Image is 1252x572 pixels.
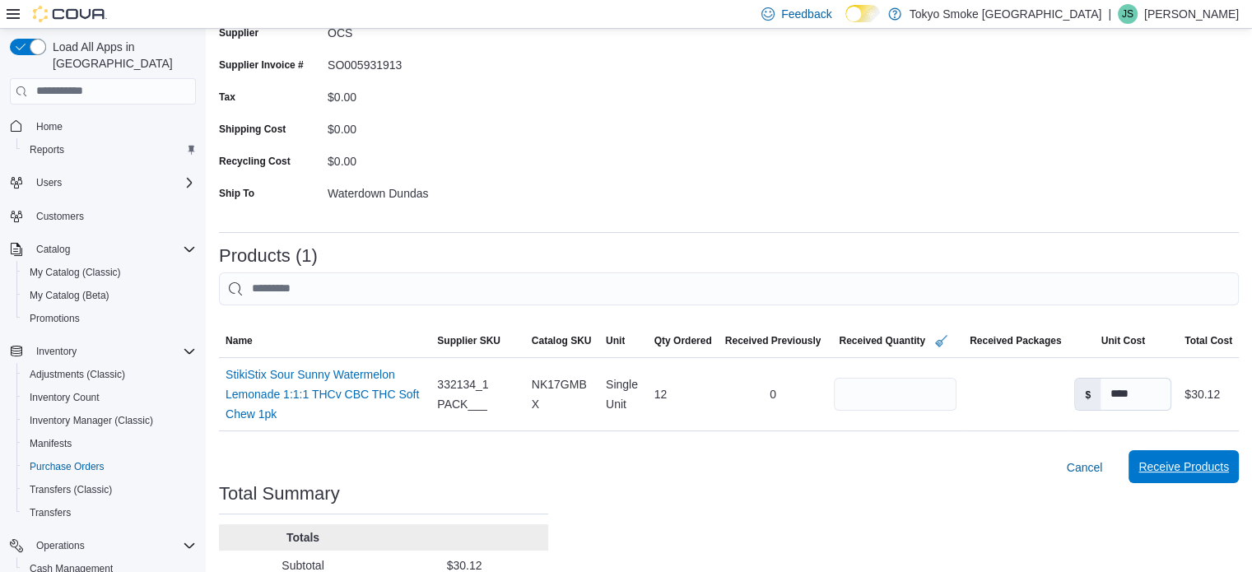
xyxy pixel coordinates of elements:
[23,286,196,305] span: My Catalog (Beta)
[30,143,64,156] span: Reports
[23,457,111,477] a: Purchase Orders
[226,334,253,347] span: Name
[23,309,196,328] span: Promotions
[1101,334,1145,347] span: Unit Cost
[1185,334,1232,347] span: Total Cost
[16,432,202,455] button: Manifests
[219,26,258,40] label: Supplier
[16,409,202,432] button: Inventory Manager (Classic)
[219,123,286,136] label: Shipping Cost
[1067,459,1103,476] span: Cancel
[23,365,132,384] a: Adjustments (Classic)
[16,307,202,330] button: Promotions
[30,342,83,361] button: Inventory
[30,368,125,381] span: Adjustments (Classic)
[23,434,78,453] a: Manifests
[36,539,85,552] span: Operations
[30,239,196,259] span: Catalog
[23,263,196,282] span: My Catalog (Classic)
[219,58,304,72] label: Supplier Invoice #
[1108,4,1111,24] p: |
[3,114,202,138] button: Home
[226,365,424,424] a: StikiStix Sour Sunny Watermelon Lemonade 1:1:1 THCv CBC THC Soft Chew 1pk
[1144,4,1239,24] p: [PERSON_NAME]
[23,503,77,523] a: Transfers
[30,460,105,473] span: Purchase Orders
[36,120,63,133] span: Home
[1129,450,1239,483] button: Receive Products
[845,22,846,23] span: Dark Mode
[839,334,925,347] span: Received Quantity
[16,501,202,524] button: Transfers
[437,374,518,414] span: 332134_1 PACK___
[16,284,202,307] button: My Catalog (Beta)
[30,239,77,259] button: Catalog
[30,207,91,226] a: Customers
[16,138,202,161] button: Reports
[781,6,831,22] span: Feedback
[599,368,648,421] div: Single Unit
[910,4,1102,24] p: Tokyo Smoke [GEOGRAPHIC_DATA]
[3,340,202,363] button: Inventory
[23,411,160,430] a: Inventory Manager (Classic)
[30,483,112,496] span: Transfers (Classic)
[36,243,70,256] span: Catalog
[30,266,121,279] span: My Catalog (Classic)
[719,378,828,411] div: 0
[30,206,196,226] span: Customers
[328,148,548,168] div: $0.00
[23,503,196,523] span: Transfers
[1185,384,1220,404] div: $30.12
[46,39,196,72] span: Load All Apps in [GEOGRAPHIC_DATA]
[30,173,196,193] span: Users
[1122,4,1133,24] span: JS
[23,457,196,477] span: Purchase Orders
[16,261,202,284] button: My Catalog (Classic)
[532,334,592,347] span: Catalog SKU
[219,91,235,104] label: Tax
[36,210,84,223] span: Customers
[219,328,431,354] button: Name
[30,173,68,193] button: Users
[219,187,254,200] label: Ship To
[23,434,196,453] span: Manifests
[1138,458,1229,475] span: Receive Products
[23,480,196,500] span: Transfers (Classic)
[23,286,116,305] a: My Catalog (Beta)
[30,391,100,404] span: Inventory Count
[30,506,71,519] span: Transfers
[219,155,291,168] label: Recycling Cost
[3,534,202,557] button: Operations
[30,116,196,137] span: Home
[23,388,196,407] span: Inventory Count
[23,309,86,328] a: Promotions
[36,176,62,189] span: Users
[648,378,719,411] div: 12
[23,263,128,282] a: My Catalog (Classic)
[23,480,119,500] a: Transfers (Classic)
[970,334,1061,347] span: Received Packages
[36,345,77,358] span: Inventory
[3,204,202,228] button: Customers
[30,536,196,556] span: Operations
[328,180,548,200] div: Waterdown Dundas
[606,334,625,347] span: Unit
[219,246,318,266] h3: Products (1)
[23,140,71,160] a: Reports
[525,328,599,354] button: Catalog SKU
[23,411,196,430] span: Inventory Manager (Classic)
[532,374,593,414] span: NK17GMBX
[1060,451,1110,484] button: Cancel
[23,388,106,407] a: Inventory Count
[30,437,72,450] span: Manifests
[30,312,80,325] span: Promotions
[23,365,196,384] span: Adjustments (Classic)
[30,289,109,302] span: My Catalog (Beta)
[30,117,69,137] a: Home
[219,484,340,504] h3: Total Summary
[3,238,202,261] button: Catalog
[219,272,1239,305] input: This is a search bar. After typing your query, hit enter to filter the results lower in the page.
[30,536,91,556] button: Operations
[431,328,524,354] button: Supplier SKU
[1118,4,1138,24] div: Jess Sidhu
